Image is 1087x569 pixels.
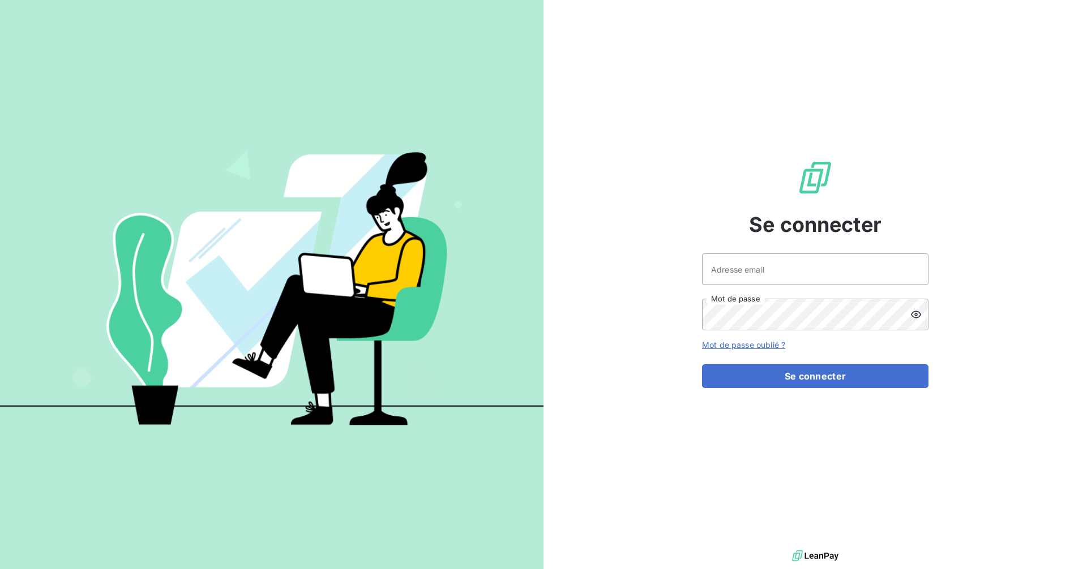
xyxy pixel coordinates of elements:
img: Logo LeanPay [797,160,833,196]
input: placeholder [702,253,928,285]
span: Se connecter [749,209,881,240]
img: logo [792,548,838,564]
button: Se connecter [702,364,928,388]
a: Mot de passe oublié ? [702,340,785,350]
